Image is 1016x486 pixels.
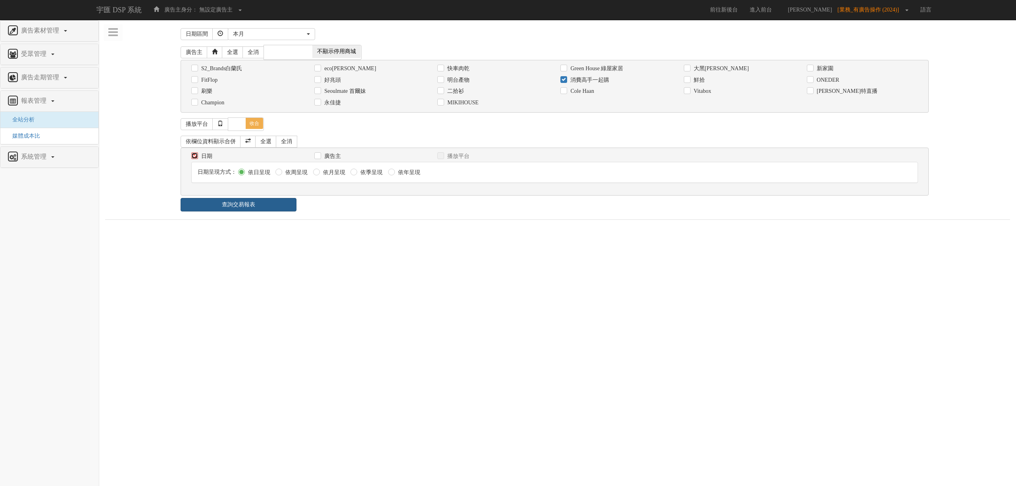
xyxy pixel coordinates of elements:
span: 報表管理 [19,97,50,104]
a: 全站分析 [6,117,35,123]
label: 好兆頭 [322,76,341,84]
label: S2_Brands白蘭氏 [199,65,242,73]
span: [業務_有廣告操作 (2024)] [837,7,903,13]
a: 廣告素材管理 [6,25,92,37]
label: Champion [199,99,224,107]
label: 播放平台 [445,152,470,160]
span: 無設定廣告主 [199,7,233,13]
label: eco[PERSON_NAME] [322,65,376,73]
label: 依月呈現 [321,169,345,177]
span: 廣告素材管理 [19,27,63,34]
label: 消費高手一起購 [568,76,609,84]
label: 依周呈現 [283,169,308,177]
span: [PERSON_NAME] [784,7,836,13]
span: 不顯示停用商城 [312,45,361,58]
label: 日期 [199,152,212,160]
a: 全選 [255,136,277,148]
div: 本月 [233,30,305,38]
label: 刷樂 [199,87,212,95]
span: 受眾管理 [19,50,50,57]
label: Vitabox [692,87,711,95]
a: 系統管理 [6,151,92,163]
label: 快車肉乾 [445,65,470,73]
label: 依日呈現 [246,169,270,177]
label: 二拾衫 [445,87,464,95]
label: ONEDER [815,76,839,84]
span: 廣告走期管理 [19,74,63,81]
span: 廣告主身分： [164,7,198,13]
span: 日期呈現方式： [198,169,237,175]
label: [PERSON_NAME]特直播 [815,87,877,95]
label: 廣告主 [322,152,341,160]
a: 全選 [222,46,243,58]
label: 依年呈現 [396,169,420,177]
a: 報表管理 [6,95,92,108]
a: 查詢交易報表 [181,198,296,211]
a: 廣告走期管理 [6,71,92,84]
span: 系統管理 [19,153,50,160]
label: 依季呈現 [358,169,383,177]
label: MIKIHOUSE [445,99,479,107]
label: Green House 綠屋家居 [568,65,623,73]
a: 全消 [242,46,264,58]
label: 鮮拾 [692,76,705,84]
label: 新家園 [815,65,833,73]
button: 本月 [228,28,315,40]
a: 媒體成本比 [6,133,40,139]
label: 大黑[PERSON_NAME] [692,65,749,73]
label: Seoulmate 首爾妹 [322,87,366,95]
label: 明台產物 [445,76,470,84]
a: 全消 [276,136,297,148]
span: 收合 [246,118,263,129]
label: 永佳捷 [322,99,341,107]
label: FitFlop [199,76,217,84]
a: 受眾管理 [6,48,92,61]
label: Cole Haan [568,87,594,95]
